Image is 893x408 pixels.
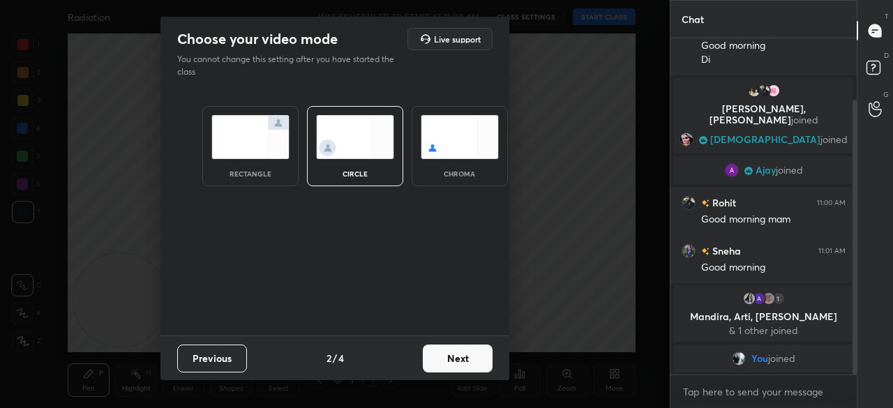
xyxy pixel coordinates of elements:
[776,165,803,176] span: joined
[316,115,394,159] img: circleScreenIcon.acc0effb.svg
[767,84,781,98] img: 8226991243864e6bb374054096c45831.jpg
[744,167,753,175] img: Learner_Badge_champion_ad955741a3.svg
[756,165,776,176] span: Ajay
[883,89,889,100] p: G
[732,352,746,365] img: 1c77a709700e4161a58d8af47c821b1c.jpg
[791,113,818,126] span: joined
[884,50,889,61] p: D
[701,199,710,207] img: no-rating-badge.077c3623.svg
[710,243,741,258] h6: Sneha
[710,195,736,210] h6: Rohit
[701,261,846,275] div: Good morning
[752,292,766,305] img: 3
[701,213,846,227] div: Good morning mam
[680,133,693,146] img: 92315ffd1292449787063ab9352de92e.jpg
[725,163,739,177] img: 105b2be6af41455bad7561f1c82e7372.jpg
[338,351,344,365] h4: 4
[421,115,499,159] img: chromaScreenIcon.c19ab0a0.svg
[211,115,290,159] img: normalScreenIcon.ae25ed63.svg
[772,292,786,305] div: 1
[423,345,493,372] button: Next
[747,84,761,98] img: 311089d746334a019efc183edf495475.jpg
[177,30,338,48] h2: Choose your video mode
[333,351,337,365] h4: /
[177,53,403,78] p: You cannot change this setting after you have started the class
[682,244,696,258] img: acb6848266164546a0003715038ae187.jpg
[434,35,481,43] h5: Live support
[670,1,715,38] p: Chat
[432,170,488,177] div: chroma
[682,196,696,210] img: 46cbb91fbedd4a88a634759aa32dcadd.jpg
[670,38,857,375] div: grid
[699,136,707,144] img: Learner_Badge_champion_ad955741a3.svg
[177,345,247,372] button: Previous
[751,353,768,364] span: You
[223,170,278,177] div: rectangle
[701,39,846,53] div: Good morning
[757,84,771,98] img: 46cbb91fbedd4a88a634759aa32dcadd.jpg
[817,199,846,207] div: 11:00 AM
[327,170,383,177] div: circle
[818,247,846,255] div: 11:01 AM
[885,11,889,22] p: T
[710,134,820,145] span: [DEMOGRAPHIC_DATA]
[682,103,845,126] p: [PERSON_NAME], [PERSON_NAME]
[701,248,710,255] img: no-rating-badge.077c3623.svg
[682,325,845,336] p: & 1 other joined
[820,134,848,145] span: joined
[762,292,776,305] img: 1610fb4382b04280bb1c9d70fe77b760.jpg
[701,53,846,67] div: Di
[682,311,845,322] p: Mandira, Arti, [PERSON_NAME]
[768,353,795,364] span: joined
[742,292,756,305] img: 72966341e04549adb53c159461cca4ee.43382950_3
[327,351,331,365] h4: 2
